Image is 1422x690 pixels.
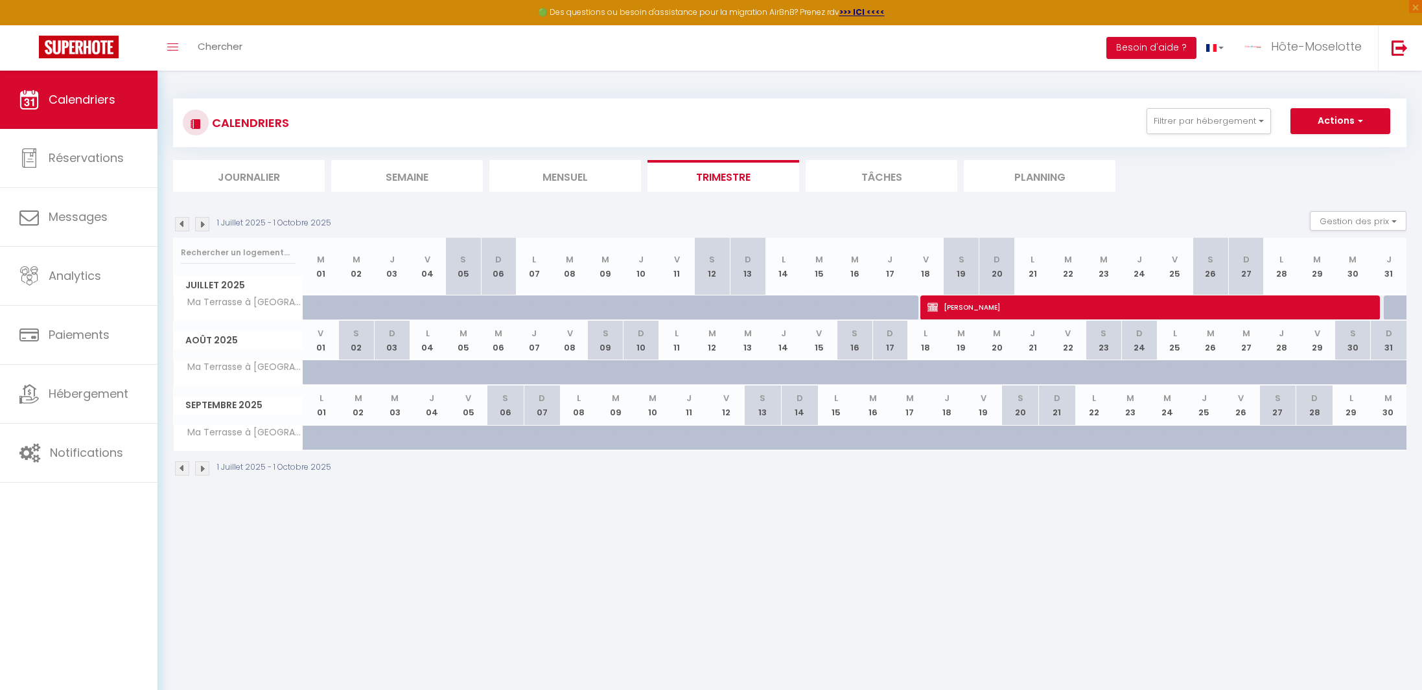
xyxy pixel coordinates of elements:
[1242,327,1250,339] abbr: M
[1015,321,1051,360] th: 21
[1371,321,1406,360] th: 31
[957,327,965,339] abbr: M
[638,253,644,266] abbr: J
[465,392,471,404] abbr: V
[744,327,752,339] abbr: M
[481,238,517,295] th: 06
[675,327,679,339] abbr: L
[173,160,325,192] li: Journalier
[1121,321,1157,360] th: 24
[993,327,1001,339] abbr: M
[410,238,445,295] th: 04
[887,327,893,339] abbr: D
[588,321,624,360] th: 09
[851,253,859,266] abbr: M
[1386,253,1392,266] abbr: J
[331,160,483,192] li: Semaine
[1002,385,1039,425] th: 20
[1350,327,1356,339] abbr: S
[1279,327,1284,339] abbr: J
[965,385,1002,425] th: 19
[1149,385,1186,425] th: 24
[765,238,801,295] th: 14
[723,392,729,404] abbr: V
[745,385,782,425] th: 13
[450,385,487,425] th: 05
[1018,392,1023,404] abbr: S
[1271,38,1362,54] span: Hôte-Moselotte
[303,238,339,295] th: 01
[487,385,524,425] th: 06
[1126,392,1134,404] abbr: M
[517,321,552,360] th: 07
[1314,327,1320,339] abbr: V
[1335,321,1371,360] th: 30
[612,392,620,404] abbr: M
[1157,321,1193,360] th: 25
[429,392,434,404] abbr: J
[624,321,659,360] th: 10
[1065,327,1071,339] abbr: V
[1386,327,1392,339] abbr: D
[489,160,641,192] li: Mensuel
[414,385,450,425] th: 04
[39,36,119,58] img: Super Booking
[760,392,765,404] abbr: S
[176,360,305,374] span: Ma Terrasse à [GEOGRAPHIC_DATA]
[603,327,609,339] abbr: S
[317,253,325,266] abbr: M
[1207,327,1215,339] abbr: M
[892,385,929,425] th: 17
[1163,392,1171,404] abbr: M
[1173,327,1177,339] abbr: L
[944,392,950,404] abbr: J
[1233,25,1378,71] a: ... Hôte-Moselotte
[1186,385,1223,425] th: 25
[979,321,1015,360] th: 20
[1333,385,1370,425] th: 29
[837,238,872,295] th: 16
[320,392,323,404] abbr: L
[176,426,305,440] span: Ma Terrasse à [GEOGRAPHIC_DATA]
[1064,253,1072,266] abbr: M
[923,253,929,266] abbr: V
[708,327,716,339] abbr: M
[1086,238,1121,295] th: 23
[355,392,362,404] abbr: M
[588,238,624,295] th: 09
[49,268,101,284] span: Analytics
[209,108,289,137] h3: CALENDRIERS
[1136,327,1143,339] abbr: D
[647,160,799,192] li: Trimestre
[49,150,124,166] span: Réservations
[460,327,467,339] abbr: M
[1202,392,1207,404] abbr: J
[49,385,128,402] span: Hébergement
[217,461,331,474] p: 1 Juillet 2025 - 1 Octobre 2025
[1157,238,1193,295] th: 25
[577,392,581,404] abbr: L
[49,209,108,225] span: Messages
[531,327,537,339] abbr: J
[1264,238,1300,295] th: 28
[49,91,115,108] span: Calendriers
[908,321,944,360] th: 18
[390,253,395,266] abbr: J
[745,253,751,266] abbr: D
[49,327,110,343] span: Paiements
[869,392,877,404] abbr: M
[1310,211,1406,231] button: Gestion des prix
[445,321,481,360] th: 05
[174,331,303,350] span: Août 2025
[539,392,545,404] abbr: D
[181,241,296,264] input: Rechercher un logement...
[730,238,765,295] th: 13
[1392,40,1408,56] img: logout
[674,253,680,266] abbr: V
[1051,238,1086,295] th: 22
[694,321,730,360] th: 12
[649,392,657,404] abbr: M
[1313,253,1321,266] abbr: M
[374,321,410,360] th: 03
[1290,108,1390,134] button: Actions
